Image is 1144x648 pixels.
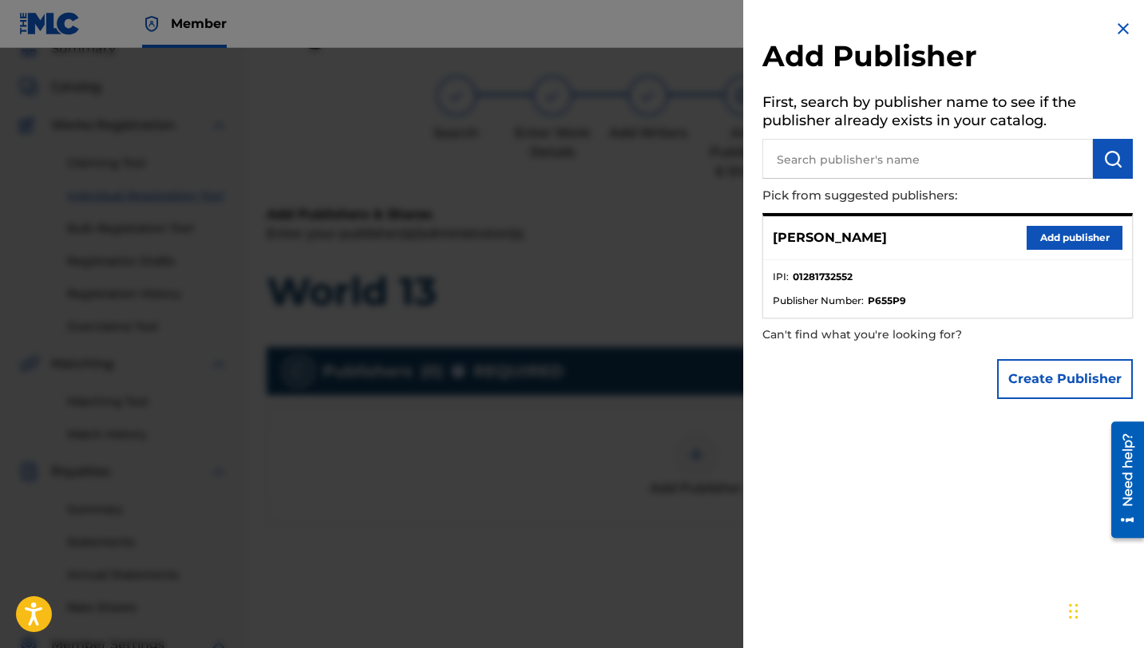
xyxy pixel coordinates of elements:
[868,294,906,308] strong: P655P9
[1069,587,1079,635] div: Drag
[762,89,1133,139] h5: First, search by publisher name to see if the publisher already exists in your catalog.
[773,294,864,308] span: Publisher Number :
[762,318,1042,351] p: Can't find what you're looking for?
[762,38,1133,79] h2: Add Publisher
[1027,226,1122,250] button: Add publisher
[773,228,887,247] p: [PERSON_NAME]
[1099,415,1144,543] iframe: Resource Center
[1103,149,1122,168] img: Search Works
[762,139,1093,179] input: Search publisher's name
[19,12,81,35] img: MLC Logo
[142,14,161,34] img: Top Rightsholder
[997,359,1133,399] button: Create Publisher
[171,14,227,33] span: Member
[762,179,1042,213] p: Pick from suggested publishers:
[1064,571,1144,648] iframe: Chat Widget
[773,270,789,284] span: IPI :
[793,270,853,284] strong: 01281732552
